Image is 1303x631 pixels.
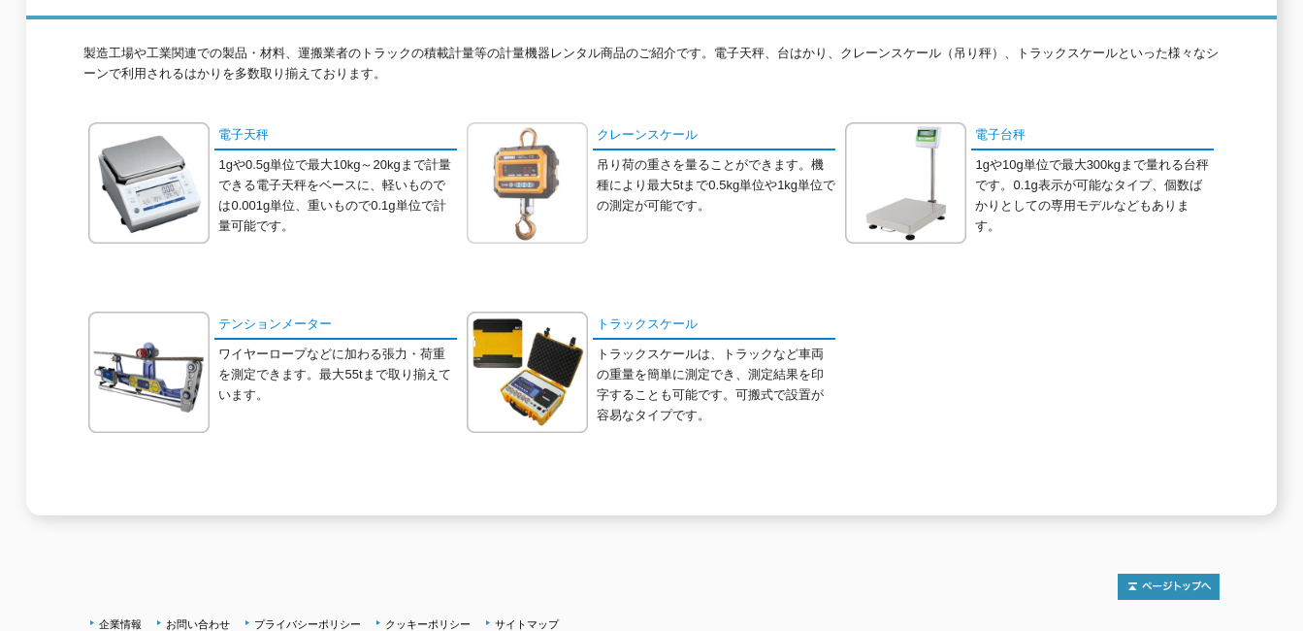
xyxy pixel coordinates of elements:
[593,312,835,340] a: トラックスケール
[467,122,588,244] img: クレーンスケール
[83,44,1219,94] p: 製造工場や工業関連での製品・材料、運搬業者のトラックの積載計量等の計量機器レンタル商品のご紹介です。電子天秤、台はかり、クレーンスケール（吊り秤）、トラックスケールといった様々なシーンで利用され...
[218,345,457,405] p: ワイヤーロープなどに加わる張力・荷重を測定できます。最大55tまで取り揃えています。
[214,122,457,150] a: 電子天秤
[218,155,457,236] p: 1gや0.5g単位で最大10kg～20kgまで計量できる電子天秤をベースに、軽いものでは0.001g単位、重いもので0.1g単位で計量可能です。
[845,122,966,244] img: 電子台秤
[597,345,835,425] p: トラックスケールは、トラックなど車両の重量を簡単に測定でき、測定結果を印字することも可能です。可搬式で設置が容易なタイプです。
[214,312,457,340] a: テンションメーター
[975,155,1214,236] p: 1gや10g単位で最大300kgまで量れる台秤です。0.1g表示が可能なタイプ、個数ばかりとしての専用モデルなどもあります。
[593,122,835,150] a: クレーンスケール
[467,312,588,433] img: トラックスケール
[385,618,471,630] a: クッキーポリシー
[495,618,559,630] a: サイトマップ
[254,618,361,630] a: プライバシーポリシー
[88,122,210,244] img: 電子天秤
[166,618,230,630] a: お問い合わせ
[971,122,1214,150] a: 電子台秤
[99,618,142,630] a: 企業情報
[1118,574,1220,600] img: トップページへ
[88,312,210,433] img: テンションメーター
[597,155,835,216] p: 吊り荷の重さを量ることができます。機種により最大5tまで0.5kg単位や1kg単位での測定が可能です。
